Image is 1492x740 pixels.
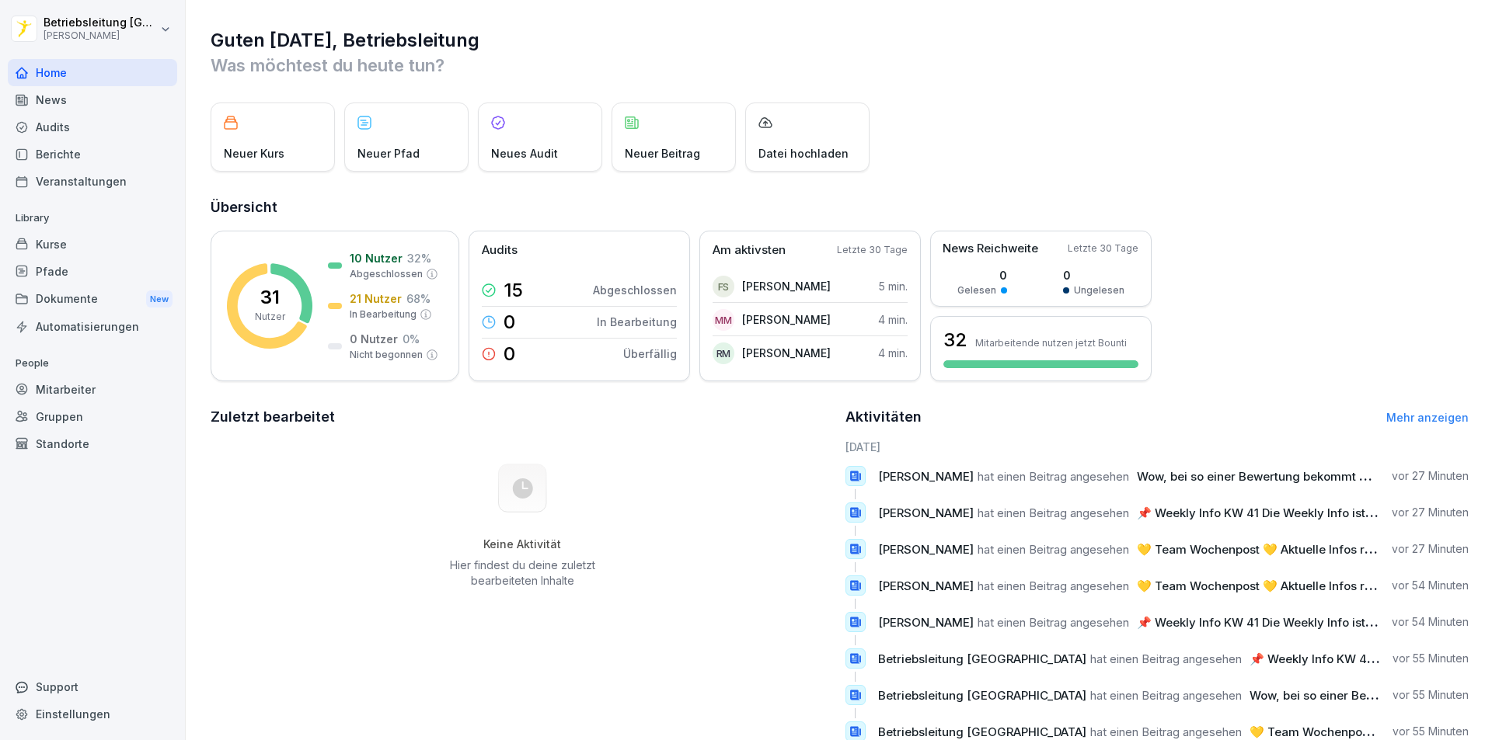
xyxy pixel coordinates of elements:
[211,53,1469,78] p: Was möchtest du heute tun?
[357,145,420,162] p: Neuer Pfad
[878,345,908,361] p: 4 min.
[742,278,831,294] p: [PERSON_NAME]
[878,505,974,520] span: [PERSON_NAME]
[742,311,831,328] p: [PERSON_NAME]
[713,309,734,331] div: MM
[350,348,423,362] p: Nicht begonnen
[1074,283,1124,297] p: Ungelesen
[224,145,284,162] p: Neuer Kurs
[211,406,835,428] h2: Zuletzt bearbeitet
[350,290,402,307] p: 21 Nutzer
[482,241,518,259] p: Audits
[504,281,523,300] p: 15
[878,651,1086,666] span: Betriebsleitung [GEOGRAPHIC_DATA]
[44,16,157,30] p: Betriebsleitung [GEOGRAPHIC_DATA]
[978,615,1129,630] span: hat einen Beitrag angesehen
[957,267,1007,283] p: 0
[8,430,177,457] a: Standorte
[879,278,908,294] p: 5 min.
[957,283,996,297] p: Gelesen
[211,196,1469,218] h2: Übersicht
[504,345,515,363] p: 0
[1090,724,1242,739] span: hat einen Beitrag angesehen
[1392,505,1469,520] p: vor 27 Minuten
[978,505,1129,520] span: hat einen Beitrag angesehen
[878,578,974,593] span: [PERSON_NAME]
[350,250,403,266] p: 10 Nutzer
[406,290,431,307] p: 68 %
[8,351,177,376] p: People
[8,206,177,231] p: Library
[211,28,1469,53] h1: Guten [DATE], Betriebsleitung
[1392,578,1469,593] p: vor 54 Minuten
[1392,541,1469,557] p: vor 27 Minuten
[1392,614,1469,630] p: vor 54 Minuten
[8,59,177,86] a: Home
[8,113,177,141] a: Audits
[350,267,423,281] p: Abgeschlossen
[713,241,786,259] p: Am aktivsten
[491,145,558,162] p: Neues Audit
[44,30,157,41] p: [PERSON_NAME]
[8,700,177,728] a: Einstellungen
[260,288,280,307] p: 31
[255,310,285,324] p: Nutzer
[978,469,1129,484] span: hat einen Beitrag angesehen
[625,145,700,162] p: Neuer Beitrag
[403,331,420,347] p: 0 %
[1393,724,1469,739] p: vor 55 Minuten
[8,403,177,430] a: Gruppen
[1393,687,1469,703] p: vor 55 Minuten
[8,285,177,314] div: Dokumente
[8,168,177,195] a: Veranstaltungen
[878,311,908,328] p: 4 min.
[1393,651,1469,666] p: vor 55 Minuten
[593,282,677,298] p: Abgeschlossen
[1068,241,1138,255] p: Letzte 30 Tage
[713,342,734,364] div: RM
[742,345,831,361] p: [PERSON_NAME]
[943,327,967,353] h3: 32
[8,313,177,340] a: Automatisierungen
[1063,267,1124,283] p: 0
[8,231,177,258] a: Kurse
[878,615,974,630] span: [PERSON_NAME]
[350,307,417,321] p: In Bearbeitung
[8,258,177,285] a: Pfade
[350,331,398,347] p: 0 Nutzer
[878,469,974,484] span: [PERSON_NAME]
[623,346,677,362] p: Überfällig
[878,724,1086,739] span: Betriebsleitung [GEOGRAPHIC_DATA]
[845,406,922,428] h2: Aktivitäten
[837,243,908,257] p: Letzte 30 Tage
[975,337,1127,349] p: Mitarbeitende nutzen jetzt Bounti
[1090,688,1242,703] span: hat einen Beitrag angesehen
[878,688,1086,703] span: Betriebsleitung [GEOGRAPHIC_DATA]
[978,542,1129,557] span: hat einen Beitrag angesehen
[8,141,177,168] a: Berichte
[8,673,177,700] div: Support
[444,537,601,551] h5: Keine Aktivität
[978,578,1129,593] span: hat einen Beitrag angesehen
[713,276,734,297] div: FS
[504,313,515,332] p: 0
[1386,411,1469,424] a: Mehr anzeigen
[8,376,177,403] a: Mitarbeiter
[1090,651,1242,666] span: hat einen Beitrag angesehen
[8,86,177,113] a: News
[878,542,974,557] span: [PERSON_NAME]
[8,285,177,314] a: DokumenteNew
[1392,468,1469,484] p: vor 27 Minuten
